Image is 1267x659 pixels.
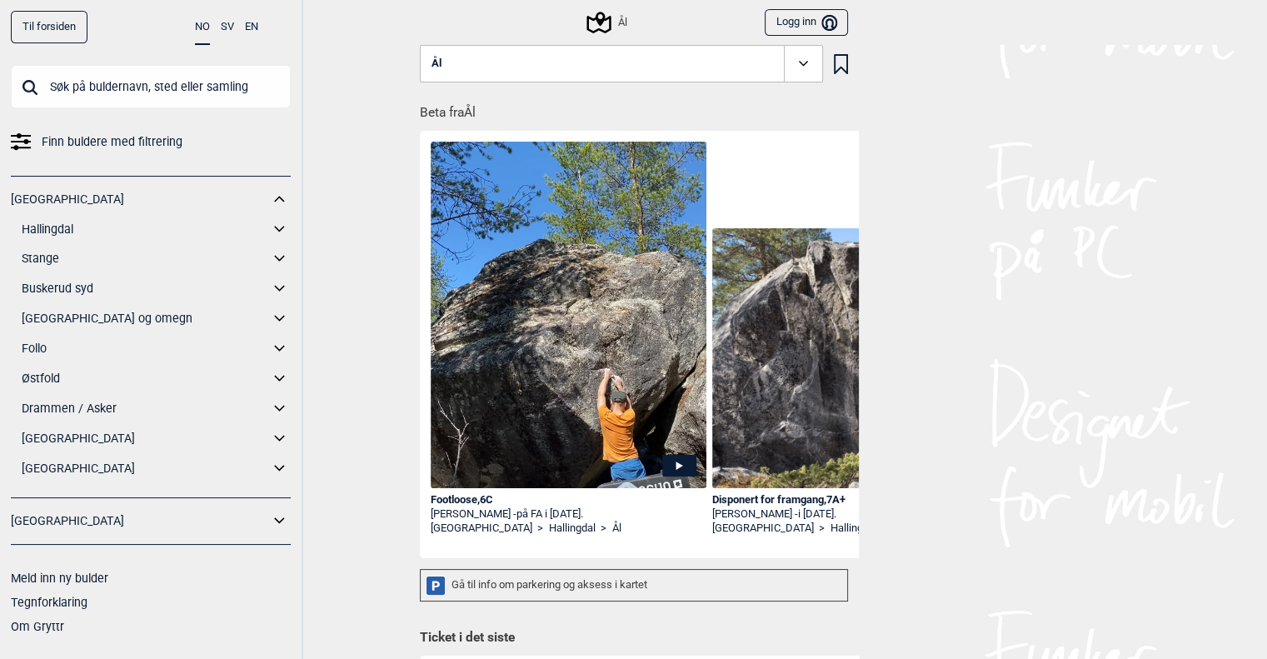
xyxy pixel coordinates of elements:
[22,307,269,331] a: [GEOGRAPHIC_DATA] og omegn
[831,522,877,536] a: Hallingdal
[431,142,707,632] img: Kristoffer pa Footloose
[11,11,87,43] a: Til forsiden
[245,11,258,43] button: EN
[195,11,210,45] button: NO
[712,228,989,487] img: Daniel pa Disponert for framgang
[420,629,848,647] h1: Ticket i det siste
[537,522,543,536] span: >
[712,507,989,522] div: [PERSON_NAME] -
[22,457,269,481] a: [GEOGRAPHIC_DATA]
[11,620,64,633] a: Om Gryttr
[712,522,814,536] a: [GEOGRAPHIC_DATA]
[516,507,583,520] span: på FA i [DATE].
[22,247,269,271] a: Stange
[22,397,269,421] a: Drammen / Asker
[22,337,269,361] a: Follo
[589,12,626,32] div: Ål
[819,522,825,536] span: >
[22,217,269,242] a: Hallingdal
[420,93,859,122] h1: Beta fra Ål
[42,130,182,154] span: Finn buldere med filtrering
[22,367,269,391] a: Østfold
[11,572,108,585] a: Meld inn ny bulder
[612,522,621,536] a: Ål
[549,522,596,536] a: Hallingdal
[431,57,441,70] span: Ål
[712,493,989,507] div: Disponert for framgang , 7A+
[431,493,707,507] div: Footloose , 6C
[22,427,269,451] a: [GEOGRAPHIC_DATA]
[11,509,269,533] a: [GEOGRAPHIC_DATA]
[11,596,87,609] a: Tegnforklaring
[11,130,291,154] a: Finn buldere med filtrering
[11,65,291,108] input: Søk på buldernavn, sted eller samling
[420,45,823,83] button: Ål
[601,522,606,536] span: >
[765,9,847,37] button: Logg inn
[431,507,707,522] div: [PERSON_NAME] -
[420,569,848,602] div: Gå til info om parkering og aksess i kartet
[431,522,532,536] a: [GEOGRAPHIC_DATA]
[22,277,269,301] a: Buskerud syd
[798,507,836,520] span: i [DATE].
[11,187,269,212] a: [GEOGRAPHIC_DATA]
[221,11,234,43] button: SV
